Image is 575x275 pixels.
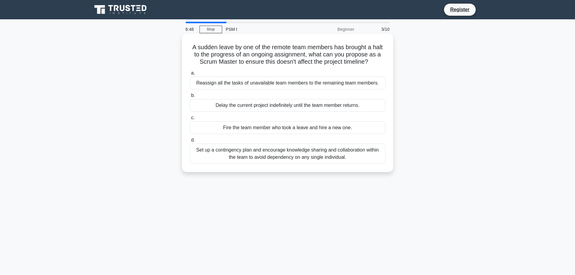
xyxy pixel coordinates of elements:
[190,99,385,112] div: Delay the current project indefinitely until the team member returns.
[191,70,195,75] span: a.
[358,23,393,35] div: 3/10
[191,137,195,142] span: d.
[305,23,358,35] div: Beginner
[189,43,386,66] h5: A sudden leave by one of the remote team members has brought a halt to the progress of an ongoing...
[200,26,222,33] a: Stop
[222,23,305,35] div: PSM I
[182,23,200,35] div: 6:48
[191,115,195,120] span: c.
[191,93,195,98] span: b.
[446,6,473,13] a: Register
[190,144,385,164] div: Set up a contingency plan and encourage knowledge sharing and collaboration within the team to av...
[190,77,385,89] div: Reassign all the tasks of unavailable team members to the remaining team members.
[190,121,385,134] div: Fire the team member who took a leave and hire a new one.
